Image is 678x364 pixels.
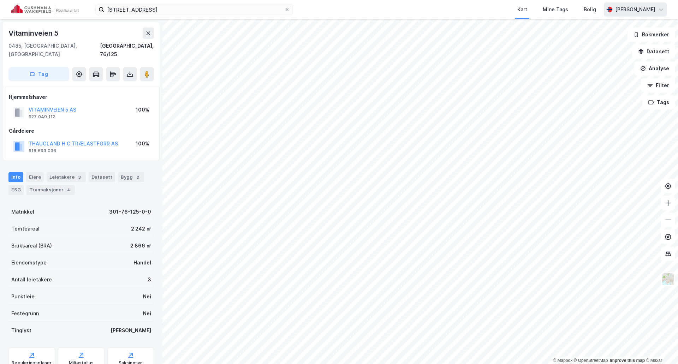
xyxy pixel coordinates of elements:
div: Eiendomstype [11,258,47,267]
button: Tags [642,95,675,109]
div: Transaksjoner [26,185,75,195]
button: Analyse [634,61,675,76]
a: Improve this map [610,358,645,363]
div: 0485, [GEOGRAPHIC_DATA], [GEOGRAPHIC_DATA] [8,42,100,59]
div: 2 242 ㎡ [131,225,151,233]
input: Søk på adresse, matrikkel, gårdeiere, leietakere eller personer [104,4,284,15]
div: 100% [136,106,149,114]
a: OpenStreetMap [574,358,608,363]
div: ESG [8,185,24,195]
div: Handel [133,258,151,267]
div: Gårdeiere [9,127,154,135]
iframe: Chat Widget [643,330,678,364]
div: 927 049 112 [29,114,55,120]
div: Kontrollprogram for chat [643,330,678,364]
div: 3 [76,174,83,181]
div: 3 [148,275,151,284]
img: Z [661,273,675,286]
div: Eiere [26,172,44,182]
div: Nei [143,309,151,318]
div: Bruksareal (BRA) [11,241,52,250]
div: Info [8,172,23,182]
div: 2 [134,174,141,181]
a: Mapbox [553,358,572,363]
div: Matrikkel [11,208,34,216]
div: Bolig [584,5,596,14]
div: Mine Tags [543,5,568,14]
div: Leietakere [47,172,86,182]
div: 4 [65,186,72,193]
div: Kart [517,5,527,14]
div: Nei [143,292,151,301]
div: [PERSON_NAME] [615,5,655,14]
div: 2 866 ㎡ [130,241,151,250]
div: Tomteareal [11,225,40,233]
div: Bygg [118,172,144,182]
div: Tinglyst [11,326,31,335]
button: Tag [8,67,69,81]
div: Festegrunn [11,309,39,318]
button: Bokmerker [628,28,675,42]
button: Datasett [632,44,675,59]
div: 100% [136,139,149,148]
div: [PERSON_NAME] [111,326,151,335]
div: Punktleie [11,292,35,301]
div: Vitaminveien 5 [8,28,60,39]
div: Datasett [89,172,115,182]
div: Hjemmelshaver [9,93,154,101]
div: [GEOGRAPHIC_DATA], 76/125 [100,42,154,59]
button: Filter [641,78,675,93]
div: 301-76-125-0-0 [109,208,151,216]
div: 916 693 036 [29,148,56,154]
div: Antall leietakere [11,275,52,284]
img: cushman-wakefield-realkapital-logo.202ea83816669bd177139c58696a8fa1.svg [11,5,78,14]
